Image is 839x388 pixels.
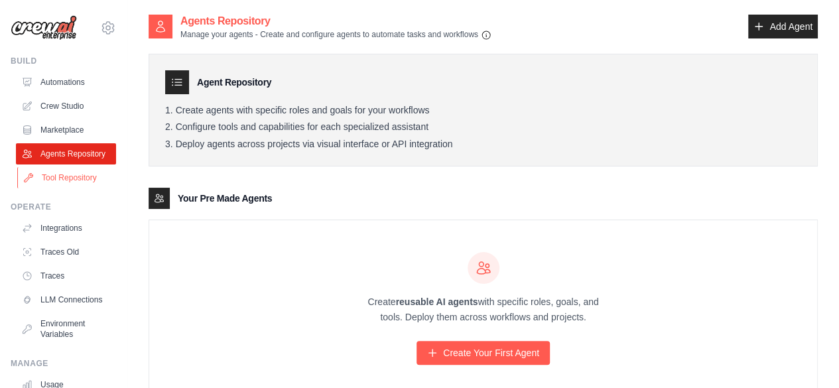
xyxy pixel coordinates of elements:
[395,296,478,307] strong: reusable AI agents
[11,15,77,40] img: Logo
[180,29,491,40] p: Manage your agents - Create and configure agents to automate tasks and workflows
[11,358,116,369] div: Manage
[356,294,611,325] p: Create with specific roles, goals, and tools. Deploy them across workflows and projects.
[165,105,801,117] li: Create agents with specific roles and goals for your workflows
[748,15,818,38] a: Add Agent
[11,56,116,66] div: Build
[417,341,550,365] a: Create Your First Agent
[197,76,271,89] h3: Agent Repository
[16,265,116,287] a: Traces
[16,143,116,164] a: Agents Repository
[16,241,116,263] a: Traces Old
[16,289,116,310] a: LLM Connections
[16,72,116,93] a: Automations
[17,167,117,188] a: Tool Repository
[16,218,116,239] a: Integrations
[11,202,116,212] div: Operate
[178,192,272,205] h3: Your Pre Made Agents
[16,96,116,117] a: Crew Studio
[16,313,116,345] a: Environment Variables
[16,119,116,141] a: Marketplace
[165,139,801,151] li: Deploy agents across projects via visual interface or API integration
[180,13,491,29] h2: Agents Repository
[165,121,801,133] li: Configure tools and capabilities for each specialized assistant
